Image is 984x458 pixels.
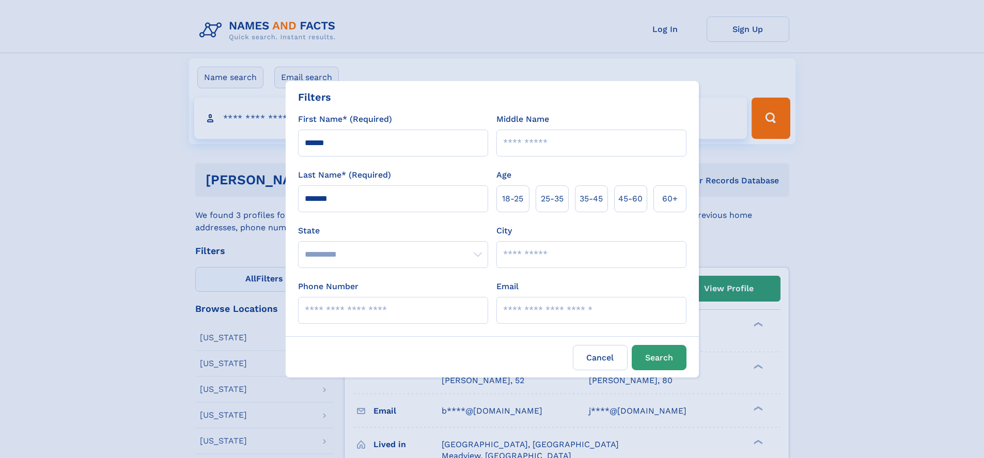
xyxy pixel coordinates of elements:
[496,225,512,237] label: City
[298,169,391,181] label: Last Name* (Required)
[496,113,549,125] label: Middle Name
[632,345,686,370] button: Search
[573,345,628,370] label: Cancel
[502,193,523,205] span: 18‑25
[496,280,519,293] label: Email
[541,193,564,205] span: 25‑35
[580,193,603,205] span: 35‑45
[496,169,511,181] label: Age
[298,280,358,293] label: Phone Number
[298,89,331,105] div: Filters
[298,113,392,125] label: First Name* (Required)
[298,225,488,237] label: State
[618,193,643,205] span: 45‑60
[662,193,678,205] span: 60+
